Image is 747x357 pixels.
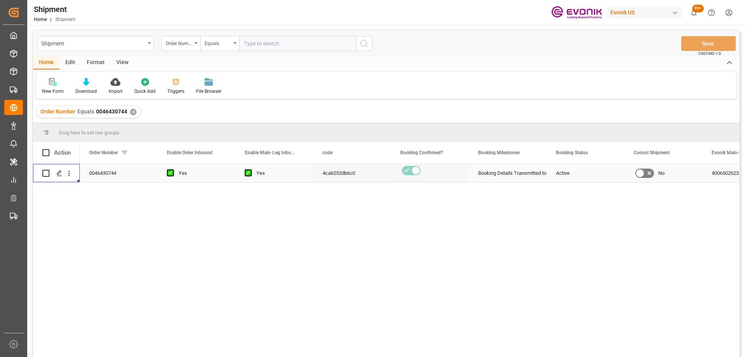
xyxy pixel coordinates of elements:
div: Home [33,56,60,70]
span: Consol Shipment [634,150,670,155]
img: Evonik-brand-mark-Deep-Purple-RGB.jpeg_1700498283.jpeg [551,6,602,19]
div: 0046430744 [80,164,158,182]
div: View [110,56,134,70]
span: Booking Confirmed? [400,150,443,155]
button: Help Center [703,4,720,21]
div: Yes [179,164,226,182]
span: Ctrl/CMD + S [698,51,721,56]
div: Yes [256,164,304,182]
span: Order Number [89,150,118,155]
button: Evonik US [607,5,685,20]
button: search button [356,36,372,51]
input: Type to search [239,36,356,51]
span: Order Number [40,108,75,115]
div: Import [109,88,123,95]
div: 4cab252db6c0 [313,164,391,182]
div: Evonik US [607,7,682,18]
div: Equals [205,38,231,47]
div: Triggers [167,88,184,95]
a: Home [34,17,47,22]
div: Order Number [166,38,192,47]
div: Active [556,164,615,182]
span: Equals [77,108,94,115]
span: No [658,164,665,182]
span: code [323,150,333,155]
div: Shipment [41,38,145,48]
div: Format [81,56,110,70]
div: Edit [60,56,81,70]
span: 99+ [692,5,704,12]
button: open menu [200,36,239,51]
span: Drag here to set row groups [59,130,119,136]
span: Booking Status [556,150,588,155]
button: open menu [161,36,200,51]
span: 0046430744 [96,108,127,115]
button: Save [681,36,736,51]
span: Enable Main-Leg Inbound [245,150,297,155]
div: File Browser [196,88,221,95]
div: New Form [42,88,64,95]
div: Press SPACE to select this row. [33,164,80,183]
div: Booking Details Transmitted to SAP [478,164,537,182]
span: Enable Order Inbound [167,150,212,155]
div: Shipment [34,3,75,15]
div: Quick Add [134,88,156,95]
div: ✕ [130,109,137,115]
span: Booking Milestones [478,150,520,155]
button: show 102 new notifications [685,4,703,21]
div: Action [54,149,71,156]
div: Download [75,88,97,95]
button: open menu [37,36,154,51]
